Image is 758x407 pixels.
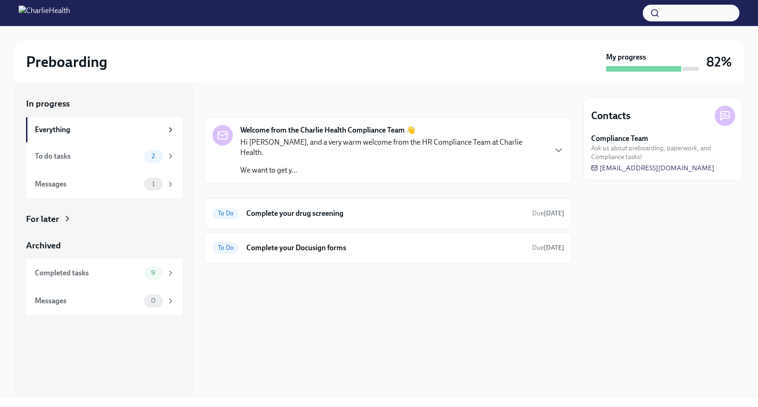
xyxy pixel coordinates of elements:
span: September 12th, 2025 09:00 [532,243,564,252]
strong: [DATE] [544,244,564,252]
strong: Welcome from the Charlie Health Compliance Team 👋 [240,125,415,135]
h2: Preboarding [26,53,107,71]
h6: Complete your Docusign forms [246,243,525,253]
div: To do tasks [35,151,140,161]
div: In progress [204,98,248,110]
span: To Do [212,210,239,217]
a: To DoComplete your Docusign formsDue[DATE] [212,240,564,255]
span: Due [532,209,564,217]
a: To do tasks2 [26,142,182,170]
h4: Contacts [591,109,631,123]
strong: [DATE] [544,209,564,217]
div: Messages [35,179,140,189]
span: Due [532,244,564,252]
span: September 12th, 2025 09:00 [532,209,564,218]
div: Messages [35,296,140,306]
p: Hi [PERSON_NAME], and a very warm welcome from the HR Compliance Team at Charlie Health. [240,137,546,158]
h6: Complete your drug screening [246,208,525,219]
a: Messages1 [26,170,182,198]
img: CharlieHealth [19,6,70,20]
span: 2 [146,153,160,160]
a: To DoComplete your drug screeningDue[DATE] [212,206,564,221]
span: 9 [145,269,161,276]
a: Messages0 [26,287,182,315]
a: Archived [26,240,182,252]
a: [EMAIL_ADDRESS][DOMAIN_NAME] [591,163,714,173]
span: 0 [145,297,161,304]
div: Completed tasks [35,268,140,278]
div: Everything [35,125,163,135]
a: Everything [26,117,182,142]
strong: Compliance Team [591,133,648,144]
strong: My progress [606,52,646,62]
h3: 82% [706,53,732,70]
a: Completed tasks9 [26,259,182,287]
span: 1 [146,180,160,187]
span: To Do [212,244,239,251]
p: We want to get y... [240,165,546,175]
a: For later [26,213,182,225]
div: For later [26,213,59,225]
a: In progress [26,98,182,110]
span: Ask us about preboarding, paperwork, and Compliance tasks! [591,144,735,161]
